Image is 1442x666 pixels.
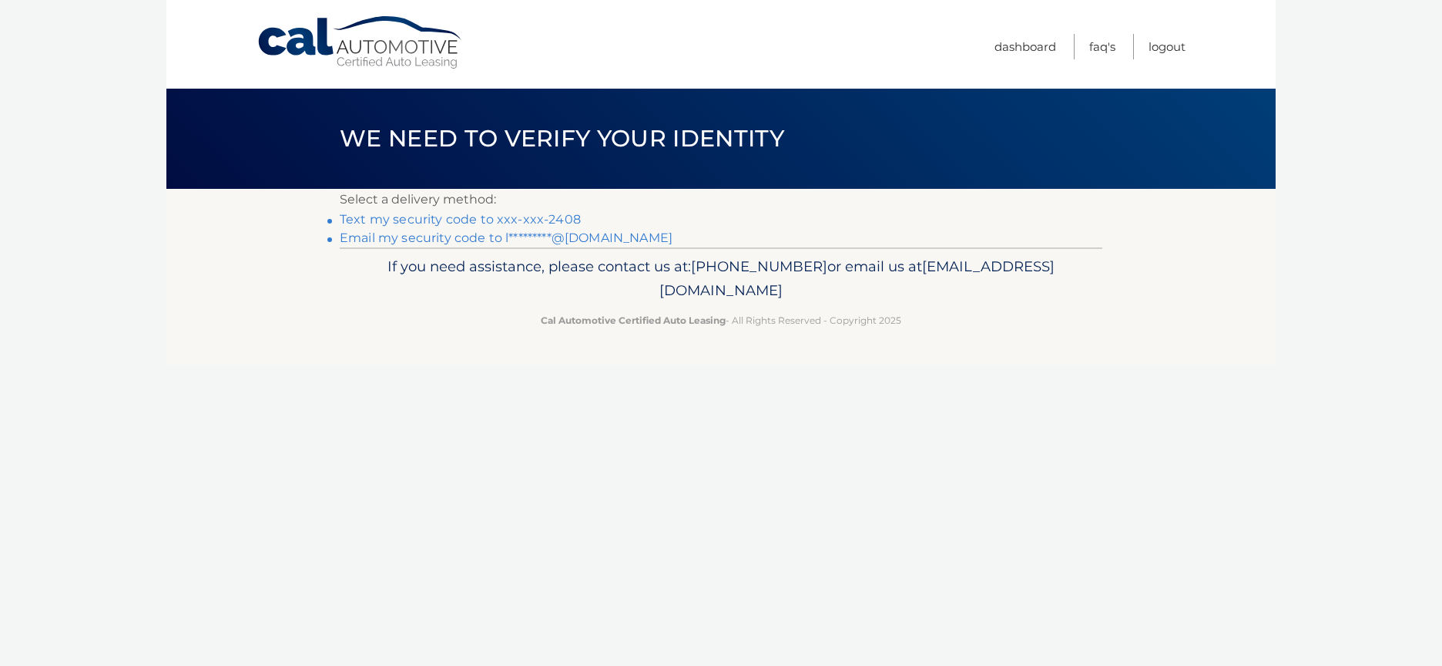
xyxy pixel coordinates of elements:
[340,189,1102,210] p: Select a delivery method:
[340,212,581,227] a: Text my security code to xxx-xxx-2408
[350,312,1092,328] p: - All Rights Reserved - Copyright 2025
[340,230,672,245] a: Email my security code to l*********@[DOMAIN_NAME]
[350,254,1092,304] p: If you need assistance, please contact us at: or email us at
[340,124,784,153] span: We need to verify your identity
[994,34,1056,59] a: Dashboard
[541,314,726,326] strong: Cal Automotive Certified Auto Leasing
[1089,34,1115,59] a: FAQ's
[1149,34,1185,59] a: Logout
[257,15,464,70] a: Cal Automotive
[691,257,827,275] span: [PHONE_NUMBER]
